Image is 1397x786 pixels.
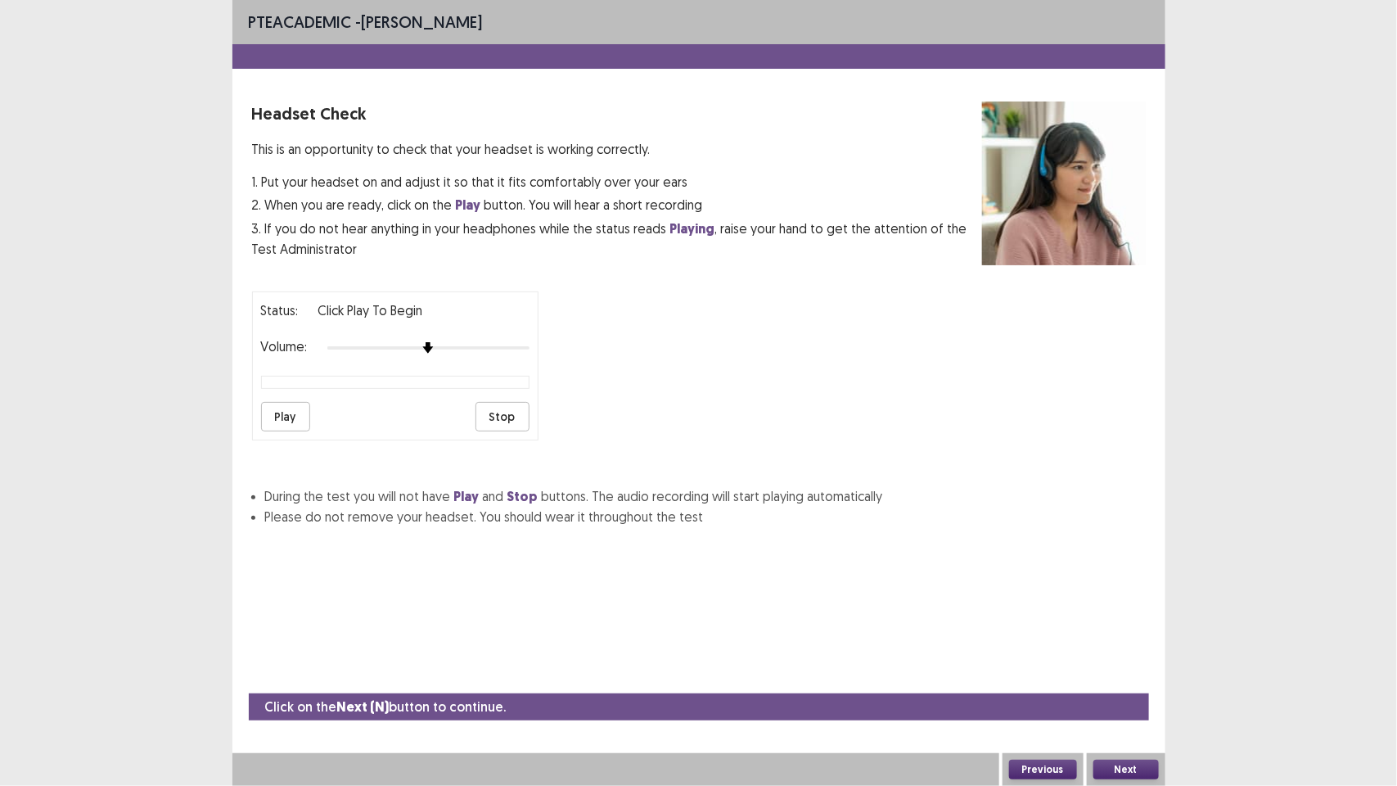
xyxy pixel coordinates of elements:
p: 2. When you are ready, click on the button. You will hear a short recording [252,195,982,215]
strong: Play [456,196,481,214]
li: Please do not remove your headset. You should wear it throughout the test [265,507,1146,526]
p: 1. Put your headset on and adjust it so that it fits comfortably over your ears [252,172,982,192]
button: Next [1093,760,1159,779]
p: 3. If you do not hear anything in your headphones while the status reads , raise your hand to get... [252,219,982,259]
strong: Next (N) [337,698,390,716]
p: - [PERSON_NAME] [249,10,483,34]
button: Play [261,402,310,431]
span: PTE academic [249,11,352,32]
img: arrow-thumb [422,342,434,354]
p: Click on the button to continue. [265,697,507,717]
strong: Play [454,488,480,505]
button: Stop [475,402,530,431]
p: Headset Check [252,102,982,126]
p: Volume: [261,337,308,356]
p: Status: [261,300,299,320]
li: During the test you will not have and buttons. The audio recording will start playing automatically [265,486,1146,507]
strong: Playing [670,220,715,237]
strong: Stop [507,488,539,505]
img: headset test [982,102,1146,265]
p: Click Play to Begin [318,300,423,320]
p: This is an opportunity to check that your headset is working correctly. [252,139,982,159]
button: Previous [1009,760,1077,779]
